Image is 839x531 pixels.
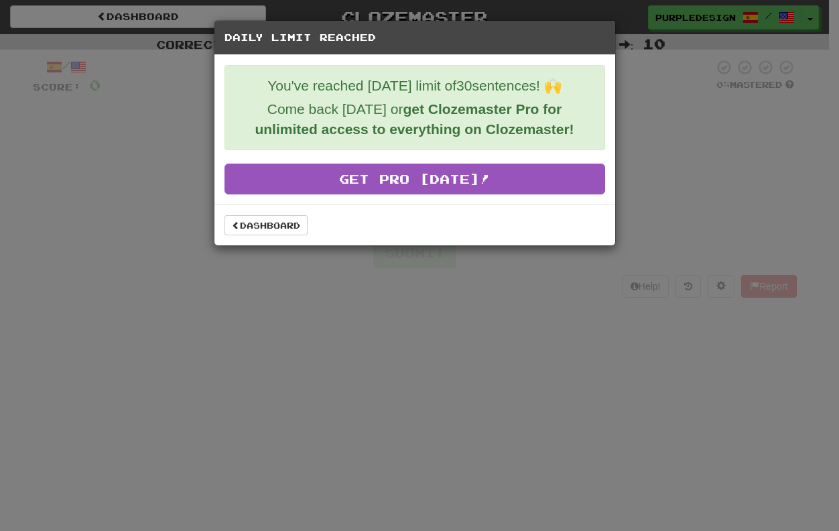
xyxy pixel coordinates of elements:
[224,164,605,194] a: Get Pro [DATE]!
[255,101,574,137] strong: get Clozemaster Pro for unlimited access to everything on Clozemaster!
[224,215,308,235] a: Dashboard
[224,31,605,44] h5: Daily Limit Reached
[235,76,594,96] p: You've reached [DATE] limit of 30 sentences! 🙌
[235,99,594,139] p: Come back [DATE] or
